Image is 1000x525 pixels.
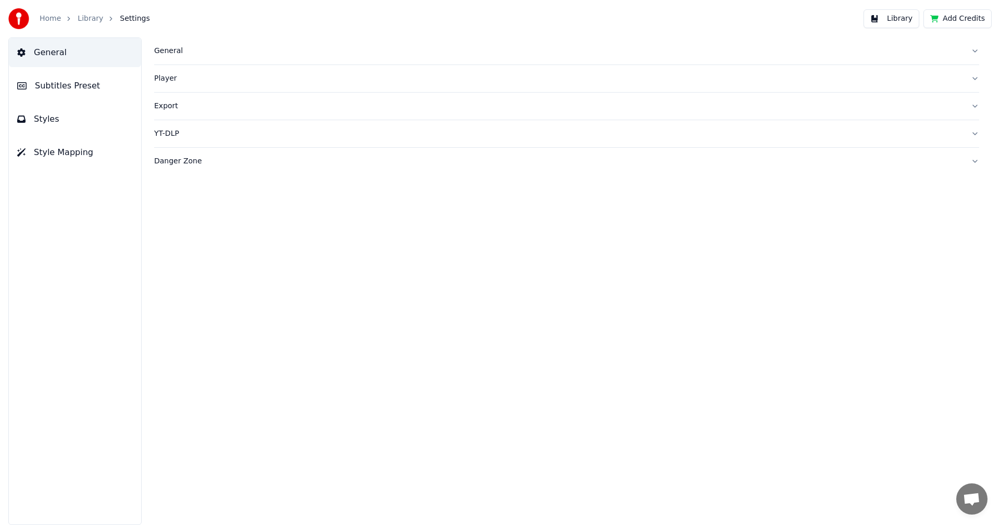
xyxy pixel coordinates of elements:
[8,8,29,29] img: youka
[9,71,141,100] button: Subtitles Preset
[120,14,149,24] span: Settings
[34,113,59,125] span: Styles
[34,146,93,159] span: Style Mapping
[154,129,963,139] div: YT-DLP
[154,37,979,65] button: General
[9,105,141,134] button: Styles
[864,9,919,28] button: Library
[154,65,979,92] button: Player
[40,14,150,24] nav: breadcrumb
[34,46,67,59] span: General
[154,101,963,111] div: Export
[154,156,963,167] div: Danger Zone
[35,80,100,92] span: Subtitles Preset
[9,38,141,67] button: General
[154,73,963,84] div: Player
[154,93,979,120] button: Export
[923,9,992,28] button: Add Credits
[154,120,979,147] button: YT-DLP
[154,148,979,175] button: Danger Zone
[40,14,61,24] a: Home
[956,483,988,515] div: Open chat
[78,14,103,24] a: Library
[9,138,141,167] button: Style Mapping
[154,46,963,56] div: General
